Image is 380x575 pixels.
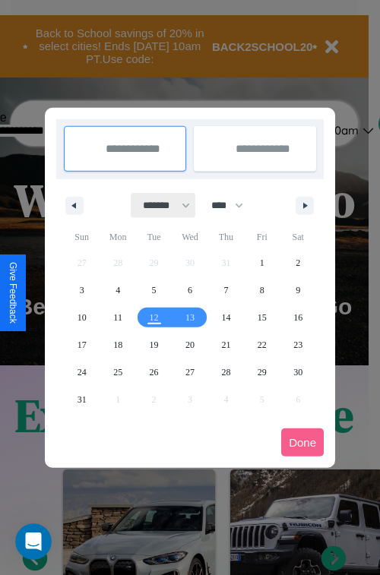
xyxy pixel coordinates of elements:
button: 11 [100,304,135,331]
iframe: Intercom live chat [15,523,52,560]
button: 10 [64,304,100,331]
span: 8 [260,276,264,304]
button: 31 [64,386,100,413]
button: 21 [208,331,244,359]
button: 23 [280,331,316,359]
span: 10 [78,304,87,331]
button: 3 [64,276,100,304]
span: 17 [78,331,87,359]
span: 23 [293,331,302,359]
button: 16 [280,304,316,331]
button: 6 [172,276,207,304]
span: Thu [208,225,244,249]
span: 21 [221,331,230,359]
span: 6 [188,276,192,304]
button: 2 [280,249,316,276]
button: 17 [64,331,100,359]
span: Fri [244,225,280,249]
span: 29 [258,359,267,386]
button: 12 [136,304,172,331]
span: 31 [78,386,87,413]
span: 14 [221,304,230,331]
span: 18 [113,331,122,359]
span: 3 [80,276,84,304]
button: Done [281,428,324,457]
span: Wed [172,225,207,249]
span: Sat [280,225,316,249]
div: Give Feedback [8,262,18,324]
button: 7 [208,276,244,304]
span: 13 [185,304,195,331]
span: 2 [296,249,300,276]
button: 27 [172,359,207,386]
button: 15 [244,304,280,331]
span: 16 [293,304,302,331]
button: 18 [100,331,135,359]
span: Tue [136,225,172,249]
button: 13 [172,304,207,331]
span: 20 [185,331,195,359]
button: 5 [136,276,172,304]
span: 26 [150,359,159,386]
span: 25 [113,359,122,386]
button: 28 [208,359,244,386]
span: 11 [113,304,122,331]
span: Sun [64,225,100,249]
span: 19 [150,331,159,359]
span: 28 [221,359,230,386]
span: 1 [260,249,264,276]
button: 22 [244,331,280,359]
button: 20 [172,331,207,359]
span: 7 [223,276,228,304]
span: 5 [152,276,157,304]
span: 22 [258,331,267,359]
button: 26 [136,359,172,386]
button: 25 [100,359,135,386]
span: 12 [150,304,159,331]
span: 9 [296,276,300,304]
span: 30 [293,359,302,386]
button: 1 [244,249,280,276]
button: 29 [244,359,280,386]
button: 9 [280,276,316,304]
button: 14 [208,304,244,331]
button: 8 [244,276,280,304]
span: 24 [78,359,87,386]
span: 27 [185,359,195,386]
button: 30 [280,359,316,386]
button: 19 [136,331,172,359]
span: 15 [258,304,267,331]
button: 24 [64,359,100,386]
span: 4 [116,276,120,304]
button: 4 [100,276,135,304]
span: Mon [100,225,135,249]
